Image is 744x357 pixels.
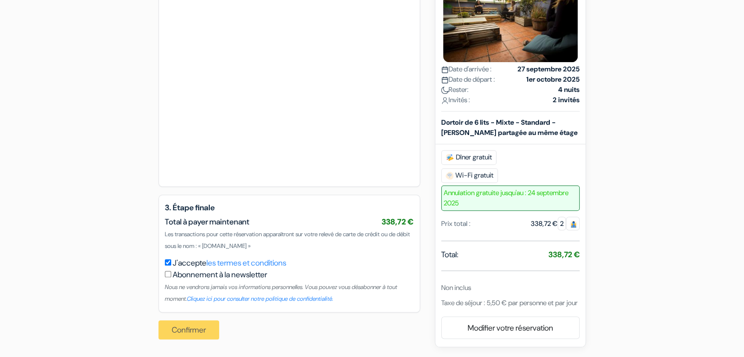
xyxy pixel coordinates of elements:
font: 2 [560,219,564,228]
font: 338,72 € [548,249,580,260]
font: Date d'arrivée : [449,65,492,73]
font: Total: [441,249,458,260]
font: Modifier votre réservation [468,323,553,333]
font: Total à payer maintenant [165,217,249,227]
font: 338,72 € [531,219,558,228]
font: 338,72 € [382,217,414,227]
img: free_breakfast.svg [446,154,454,161]
font: Nous ne vendrons jamais vos informations personnelles. Vous pouvez vous désabonner à tout moment. [165,283,397,303]
img: calendar.svg [441,76,449,84]
img: user_icon.svg [441,97,449,104]
a: Cliquez ici pour consulter notre politique de confidentialité. [187,295,333,303]
font: Dortoir de 6 lits - Mixte - Standard - [PERSON_NAME] partagée au même étage [441,118,578,137]
font: 27 septembre 2025 [518,65,580,73]
font: Annulation gratuite jusqu'au : 24 septembre 2025 [444,188,568,207]
font: Taxe de séjour : 5,50 € par personne et par jour [441,298,578,307]
font: Invités : [449,95,470,104]
a: les termes et conditions [206,258,286,268]
img: calendar.svg [441,66,449,73]
img: guest.svg [570,221,577,228]
img: free_wifi.svg [446,172,453,179]
font: Les transactions pour cette réservation apparaîtront sur votre relevé de carte de crédit ou de dé... [165,230,410,250]
font: 2 invités [553,95,580,104]
img: moon.svg [441,87,449,94]
font: 1er octobre 2025 [526,75,580,84]
font: Prix ​​total : [441,219,471,228]
font: Dîner gratuit [456,153,492,162]
font: 4 nuits [558,85,580,94]
font: J'accepte [173,258,206,268]
a: Modifier votre réservation [442,318,579,338]
font: Wi-Fi gratuit [455,171,494,180]
font: Date de départ : [449,75,495,84]
font: Abonnement à la newsletter [173,269,267,280]
font: Non inclus [441,283,471,292]
font: Rester: [449,85,469,94]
